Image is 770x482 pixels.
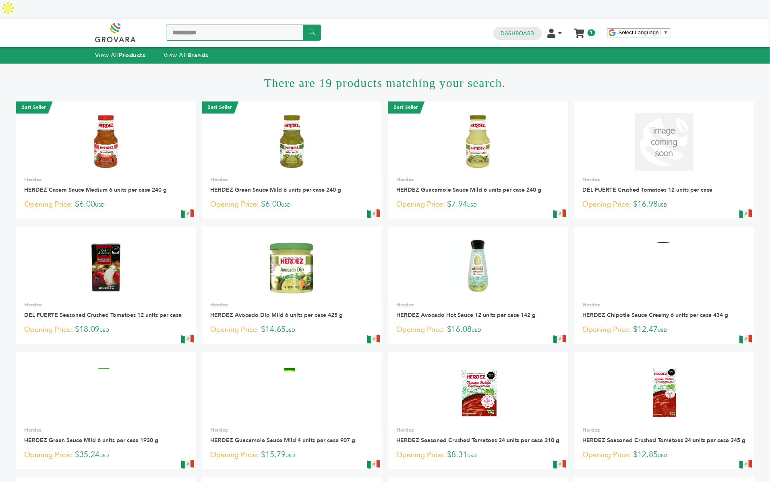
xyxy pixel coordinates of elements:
p: $16.98 [582,199,746,211]
span: Opening Price: [396,449,445,460]
span: Opening Price: [396,199,445,210]
a: HERDEZ Chipotle Sauce Creamy 6 units per case 434 g [582,311,728,319]
a: My Cart [575,26,584,34]
a: HERDEZ Casera Sauce Medium 6 units per case 240 g [24,186,167,194]
img: HERDEZ Guacamole Sauce Mild 4 units per case 907 g [268,363,316,421]
p: $16.08 [396,324,560,336]
a: HERDEZ Guacamole Sauce Mild 4 units per case 907 g [210,436,355,444]
p: $6.00 [210,199,374,211]
strong: Brands [187,51,208,59]
input: Search a product or brand... [166,25,321,41]
span: Opening Price: [582,324,631,335]
p: $12.47 [582,324,746,336]
a: HERDEZ Avocado Dip Mild 6 units per case 425 g [210,311,343,319]
span: Opening Price: [210,449,259,460]
img: HERDEZ Casera Sauce Medium 6 units per case 240 g [85,113,126,171]
p: Herdez [210,426,374,434]
p: Herdez [210,301,374,308]
a: HERDEZ Guacamole Sauce Mild 6 units per case 240 g [396,186,541,194]
p: Herdez [24,176,188,183]
p: $15.79 [210,449,374,461]
p: Herdez [396,176,560,183]
img: HERDEZ Avocado Dip Mild 6 units per case 425 g [249,238,335,296]
span: USD [99,452,109,459]
p: Herdez [24,426,188,434]
img: HERDEZ Chipotle Sauce Creamy 6 units per case 434 g [642,238,686,296]
span: USD [95,202,105,208]
a: View AllBrands [164,51,209,59]
span: USD [281,202,291,208]
img: HERDEZ Seasoned Crushed Tomatoes 24 units per case 345 g [642,363,686,421]
span: Opening Price: [582,449,631,460]
p: Herdez [396,426,560,434]
span: ▼ [663,29,669,35]
a: HERDEZ Seasoned Crushed Tomatoes 24 units per case 345 g [582,436,745,444]
p: Herdez [582,301,746,308]
a: Dashboard [501,30,534,37]
p: Herdez [396,301,560,308]
span: USD [658,452,667,459]
p: $35.24 [24,449,188,461]
a: DEL FUERTE Crushed Tomatoes 12 units per case [582,186,712,194]
span: USD [658,327,667,333]
span: USD [467,452,477,459]
strong: Products [119,51,145,59]
span: Opening Price: [210,324,259,335]
h1: There are 19 products matching your search. [16,64,754,101]
img: HERDEZ Green Sauce Mild 6 units per case 240 g [271,113,313,171]
span: Opening Price: [24,199,73,210]
img: DEL FUERTE Crushed Tomatoes 12 units per case [635,113,693,171]
img: HERDEZ Seasoned Crushed Tomatoes 24 units per case 210 g [444,363,512,421]
span: Opening Price: [396,324,445,335]
span: USD [99,327,109,333]
a: View AllProducts [95,51,146,59]
a: Select Language​ [619,29,669,35]
span: Select Language [619,29,659,35]
span: USD [472,327,481,333]
p: $6.00 [24,199,188,211]
a: HERDEZ Green Sauce Mild 6 units per case 240 g [210,186,341,194]
a: HERDEZ Avocado Hot Sauce 12 units per case 142 g [396,311,536,319]
p: $7.94 [396,199,560,211]
img: DEL FUERTE Seasoned Crushed Tomatoes 12 units per case [84,238,128,296]
img: HERDEZ Green Sauce Mild 6 units per case 1930 g [82,363,130,421]
span: Opening Price: [24,324,73,335]
p: $8.31 [396,449,560,461]
span: USD [286,327,295,333]
p: $18.09 [24,324,188,336]
p: Herdez [582,426,746,434]
a: HERDEZ Green Sauce Mild 6 units per case 1930 g [24,436,158,444]
p: Herdez [582,176,746,183]
span: Opening Price: [24,449,73,460]
span: Opening Price: [210,199,259,210]
span: USD [658,202,667,208]
a: HERDEZ Seasoned Crushed Tomatoes 24 units per case 210 g [396,436,559,444]
p: Herdez [210,176,374,183]
img: HERDEZ Avocado Hot Sauce 12 units per case 142 g [449,238,507,296]
span: 1 [588,29,595,36]
p: $12.85 [582,449,746,461]
a: DEL FUERTE Seasoned Crushed Tomatoes 12 units per case [24,311,182,319]
span: Opening Price: [582,199,631,210]
span: USD [286,452,295,459]
p: Herdez [24,301,188,308]
img: HERDEZ Guacamole Sauce Mild 6 units per case 240 g [457,113,499,171]
span: USD [467,202,477,208]
p: $14.65 [210,324,374,336]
